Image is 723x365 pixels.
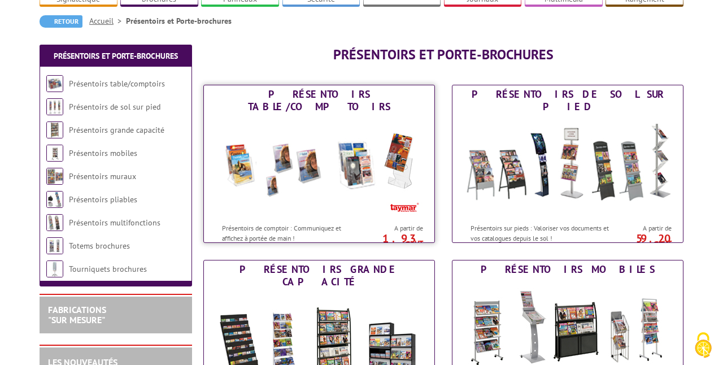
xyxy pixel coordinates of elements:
[415,238,423,248] sup: HT
[471,223,611,242] p: Présentoirs sur pieds : Valoriser vos documents et vos catalogues depuis le sol !
[46,214,63,231] img: Présentoirs multifonctions
[365,224,423,233] span: A partir de
[360,235,423,249] p: 1.93 €
[69,194,137,205] a: Présentoirs pliables
[46,260,63,277] img: Tourniquets brochures
[46,237,63,254] img: Totems brochures
[222,223,362,242] p: Présentoirs de comptoir : Communiquez et affichez à portée de main !
[69,79,165,89] a: Présentoirs table/comptoirs
[69,102,160,112] a: Présentoirs de sol sur pied
[215,116,424,218] img: Présentoirs table/comptoirs
[54,51,178,61] a: Présentoirs et Porte-brochures
[89,16,126,26] a: Accueil
[203,85,435,243] a: Présentoirs table/comptoirs Présentoirs table/comptoirs Présentoirs de comptoir : Communiquez et ...
[46,75,63,92] img: Présentoirs table/comptoirs
[455,88,680,113] div: Présentoirs de sol sur pied
[69,218,160,228] a: Présentoirs multifonctions
[69,264,147,274] a: Tourniquets brochures
[614,224,672,233] span: A partir de
[69,171,136,181] a: Présentoirs muraux
[663,238,672,248] sup: HT
[46,191,63,208] img: Présentoirs pliables
[689,331,717,359] img: Cookies (fenêtre modale)
[452,85,683,243] a: Présentoirs de sol sur pied Présentoirs de sol sur pied Présentoirs sur pieds : Valoriser vos doc...
[69,148,137,158] a: Présentoirs mobiles
[126,15,232,27] li: Présentoirs et Porte-brochures
[69,125,164,135] a: Présentoirs grande capacité
[608,235,672,249] p: 59.20 €
[207,263,432,288] div: Présentoirs grande capacité
[46,168,63,185] img: Présentoirs muraux
[48,304,106,325] a: FABRICATIONS"Sur Mesure"
[46,121,63,138] img: Présentoirs grande capacité
[69,241,130,251] a: Totems brochures
[46,145,63,162] img: Présentoirs mobiles
[46,98,63,115] img: Présentoirs de sol sur pied
[683,327,723,365] button: Cookies (fenêtre modale)
[203,47,683,62] h1: Présentoirs et Porte-brochures
[40,15,82,28] a: Retour
[207,88,432,113] div: Présentoirs table/comptoirs
[455,263,680,276] div: Présentoirs mobiles
[463,116,672,218] img: Présentoirs de sol sur pied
